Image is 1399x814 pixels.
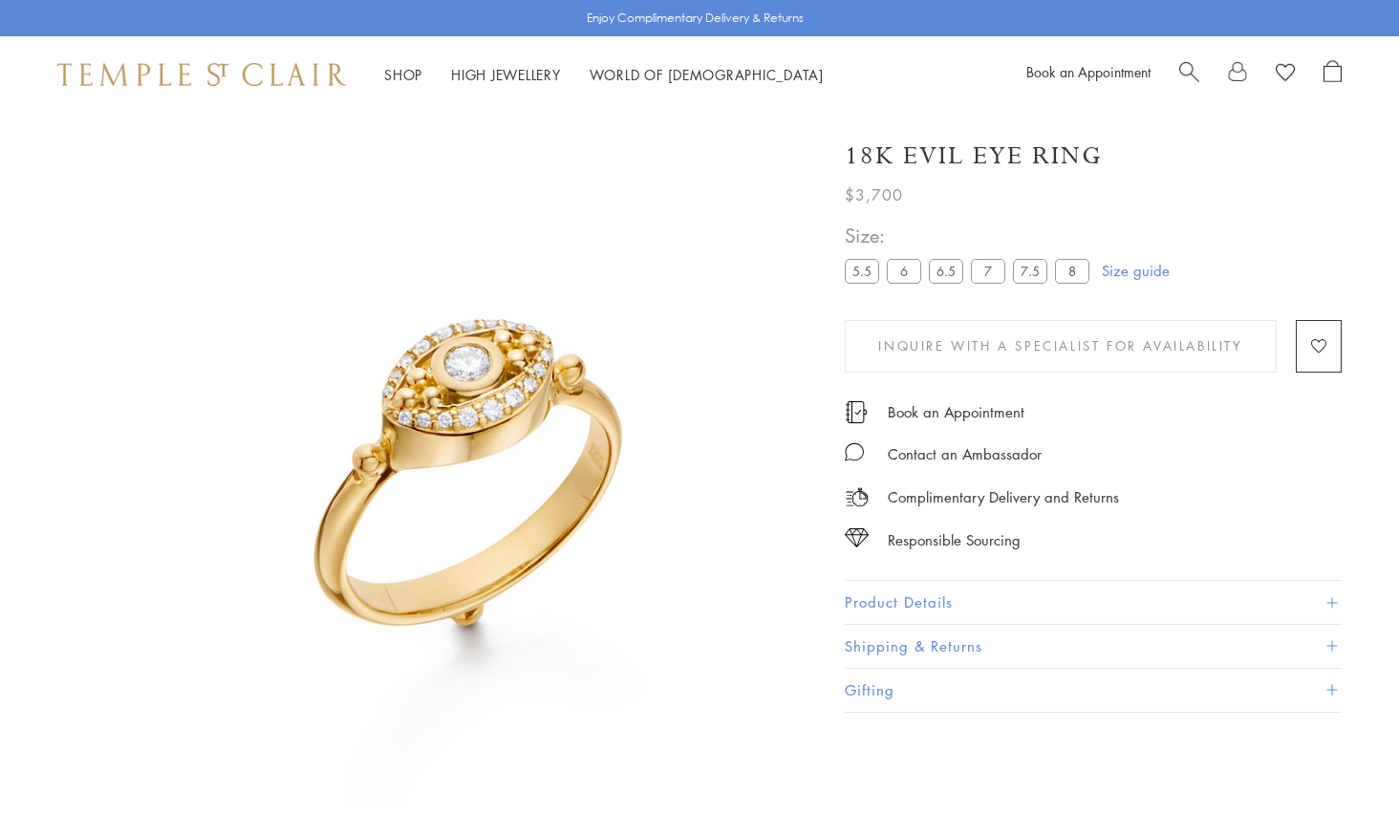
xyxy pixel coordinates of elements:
[1026,62,1151,81] a: Book an Appointment
[845,581,1342,624] button: Product Details
[1324,60,1342,89] a: Open Shopping Bag
[845,320,1277,373] button: Inquire With A Specialist for Availability
[451,65,561,84] a: High JewelleryHigh Jewellery
[888,528,1021,552] div: Responsible Sourcing
[845,625,1342,668] button: Shipping & Returns
[845,485,869,509] img: icon_delivery.svg
[1102,261,1170,280] a: Size guide
[1276,60,1295,89] a: View Wishlist
[845,442,864,461] img: MessageIcon-01_2.svg
[845,220,1097,251] span: Size:
[845,259,879,283] label: 5.5
[1013,259,1047,283] label: 7.5
[124,113,816,804] img: 18K Evil Eye Ring
[845,528,869,547] img: icon_sourcing.svg
[845,669,1342,712] button: Gifting
[590,65,824,84] a: World of [DEMOGRAPHIC_DATA]World of [DEMOGRAPHIC_DATA]
[845,139,1103,173] h1: 18K Evil Eye Ring
[845,401,868,423] img: icon_appointment.svg
[57,63,346,86] img: Temple St. Clair
[878,335,1242,356] span: Inquire With A Specialist for Availability
[888,401,1024,422] a: Book an Appointment
[587,9,804,28] p: Enjoy Complimentary Delivery & Returns
[384,65,422,84] a: ShopShop
[384,63,824,87] nav: Main navigation
[1179,60,1199,89] a: Search
[929,259,963,283] label: 6.5
[888,442,1042,466] div: Contact an Ambassador
[971,259,1005,283] label: 7
[888,485,1119,509] p: Complimentary Delivery and Returns
[845,182,903,207] span: $3,700
[887,259,921,283] label: 6
[1055,259,1089,283] label: 8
